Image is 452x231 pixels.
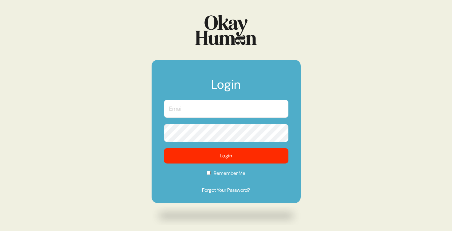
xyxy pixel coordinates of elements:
img: Drop shadow [152,206,301,225]
h1: Login [164,78,288,97]
input: Email [164,100,288,118]
label: Remember Me [164,170,288,181]
input: Remember Me [207,171,211,175]
img: Logo [195,15,257,45]
button: Login [164,148,288,164]
a: Forgot Your Password? [164,187,288,194]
